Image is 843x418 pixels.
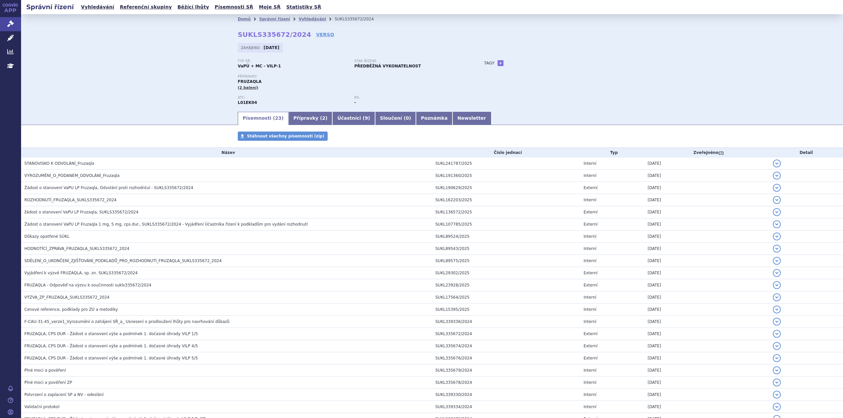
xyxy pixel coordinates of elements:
a: Referenční skupiny [118,3,174,12]
strong: PŘEDBĚŽNÁ VYKONATELNOST [354,64,421,68]
button: detail [773,318,781,326]
span: Interní [584,198,596,202]
p: Stav řízení: [354,59,464,63]
span: FRUZAQLA, CPS DUR - Žádost o stanovení výše a podmínek 1. dočasné úhrady VILP 4/5 [24,344,198,348]
span: Žádost o stanovení VaPU LP Fruzaqla, Odvolání proti rozhodntuí - SUKLS335672/2024 [24,185,193,190]
h3: Tagy [484,59,495,67]
button: detail [773,233,781,240]
td: SUKL162203/2025 [432,194,580,206]
strong: [DATE] [264,45,280,50]
p: Přípravky: [238,75,471,79]
span: 2 [322,115,325,121]
button: detail [773,269,781,277]
span: STANOVISKO K ODVOLÁNÍ_Fruzaqla [24,161,94,166]
span: Žádost o stanovení VaPU LP Fruzaqla 1 mg, 5 mg, cps.dur., SUKLS335672/2024 - Vyjádření Účastníka ... [24,222,308,227]
p: RS: [354,96,464,100]
th: Zveřejněno [644,148,770,158]
span: (2 balení) [238,86,258,90]
td: [DATE] [644,158,770,170]
td: SUKL335676/2024 [432,352,580,364]
th: Detail [770,148,843,158]
span: Interní [584,368,596,373]
td: [DATE] [644,340,770,352]
span: Externí [584,185,597,190]
td: [DATE] [644,255,770,267]
td: SUKL136572/2025 [432,206,580,218]
button: detail [773,196,781,204]
span: Externí [584,271,597,275]
p: ATC: [238,96,348,100]
a: Stáhnout všechny písemnosti (zip) [238,132,328,141]
strong: SUKLS335672/2024 [238,31,311,38]
button: detail [773,354,781,362]
a: Moje SŘ [257,3,283,12]
span: Interní [584,258,596,263]
td: [DATE] [644,206,770,218]
span: Interní [584,234,596,239]
span: FRUZAQLA - Odpověď na výzvu k součinnosti sukls335672/2024 [24,283,151,287]
td: [DATE] [644,291,770,304]
td: SUKL335672/2024 [432,328,580,340]
td: [DATE] [644,218,770,231]
td: SUKL339336/2024 [432,316,580,328]
td: [DATE] [644,352,770,364]
button: detail [773,306,781,313]
span: Interní [584,295,596,300]
span: FRUZAQLA [238,79,261,84]
button: detail [773,366,781,374]
td: SUKL89543/2025 [432,243,580,255]
td: SUKL335674/2024 [432,340,580,352]
span: 9 [365,115,368,121]
span: Interní [584,246,596,251]
span: Externí [584,344,597,348]
span: Plné moci a pověření [24,368,66,373]
th: Číslo jednací [432,148,580,158]
span: Zahájeno: [241,45,262,50]
td: SUKL29302/2025 [432,267,580,279]
a: Vyhledávání [299,17,326,21]
li: SUKLS335672/2024 [335,14,382,24]
span: Validační protokol [24,405,60,409]
h2: Správní řízení [21,2,79,12]
strong: - [354,100,356,105]
a: Písemnosti (23) [238,112,288,125]
td: [DATE] [644,377,770,389]
span: Stáhnout všechny písemnosti (zip) [247,134,324,138]
button: detail [773,160,781,167]
td: [DATE] [644,401,770,413]
button: detail [773,257,781,265]
td: [DATE] [644,243,770,255]
strong: VaPÚ + MC - VILP-1 [238,64,281,68]
a: Přípravky (2) [288,112,332,125]
span: žádost o stanovení VaPU LP Fruzaqla, SUKLS335672/2024 [24,210,138,214]
a: Účastníci (9) [332,112,375,125]
a: + [498,60,503,66]
td: [DATE] [644,328,770,340]
a: Newsletter [452,112,491,125]
a: Vyhledávání [79,3,116,12]
td: SUKL17564/2025 [432,291,580,304]
span: Interní [584,380,596,385]
td: SUKL89524/2025 [432,231,580,243]
span: Interní [584,161,596,166]
a: Statistiky SŘ [284,3,323,12]
span: VÝZVA_ZP_FRUZAQLA_SUKLS335672_2024 [24,295,109,300]
td: SUKL107785/2025 [432,218,580,231]
td: SUKL23928/2025 [432,279,580,291]
a: Písemnosti SŘ [213,3,255,12]
button: detail [773,391,781,399]
span: Plné moci a pověření ZP [24,380,72,385]
td: SUKL335678/2024 [432,377,580,389]
td: [DATE] [644,316,770,328]
span: 23 [275,115,281,121]
button: detail [773,342,781,350]
td: SUKL190629/2025 [432,182,580,194]
a: Domů [238,17,251,21]
td: [DATE] [644,364,770,377]
td: [DATE] [644,182,770,194]
a: Poznámka [416,112,452,125]
span: Interní [584,319,596,324]
button: detail [773,208,781,216]
td: SUKL15395/2025 [432,304,580,316]
span: Interní [584,392,596,397]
